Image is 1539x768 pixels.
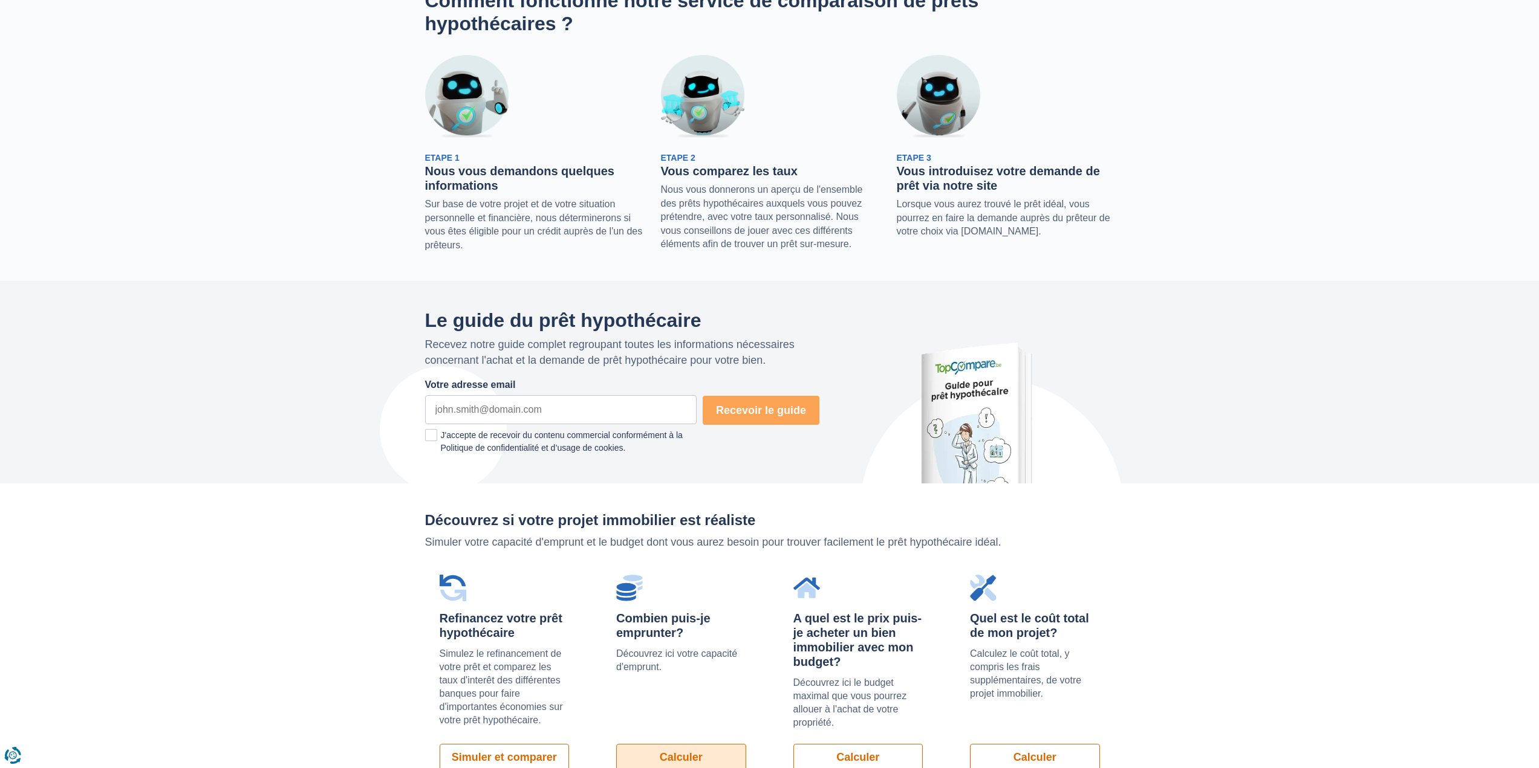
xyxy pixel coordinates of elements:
[970,647,1100,700] p: Calculez le coût total, y compris les frais supplémentaires, de votre projet immobilier.
[425,198,643,252] p: Sur base de votre projet et de votre situation personnelle et financière, nous déterminerons si v...
[703,396,819,425] button: Recevoir le guide
[616,647,746,674] p: Découvrez ici votre capacité d'emprunt.
[897,164,1114,193] h3: Vous introduisez votre demande de prêt via notre site
[897,55,980,138] img: Etape 3
[440,575,466,601] img: Refinancez votre prêt hypothécaire
[661,164,879,178] h3: Vous comparez les taux
[616,611,746,640] div: Combien puis-je emprunter?
[425,378,516,392] label: Votre adresse email
[425,55,509,138] img: Etape 1
[661,183,879,251] p: Nous vous donnerons un aperçu de l'ensemble des prêts hypothécaires auxquels vous pouvez prétendr...
[425,535,1114,550] p: Simuler votre capacité d'emprunt et le budget dont vous aurez besoin pour trouver facilement le p...
[793,575,820,601] img: A quel est le prix puis-je acheter un bien immobilier avec mon budget?
[661,153,695,163] span: Etape 2
[793,611,923,669] div: A quel est le prix puis-je acheter un bien immobilier avec mon budget?
[970,611,1100,640] div: Quel est le coût total de mon projet?
[440,647,570,727] p: Simulez le refinancement de votre prêt et comparez les taux d'interêt des différentes banques pou...
[440,611,570,640] div: Refinancez votre prêt hypothécaire
[909,335,1043,483] img: Le guide du prêt hypothécaire
[970,575,997,601] img: Quel est le coût total de mon projet?
[425,153,460,163] span: Etape 1
[425,310,820,331] h2: Le guide du prêt hypothécaire
[425,512,1114,528] h2: Découvrez si votre projet immobilier est réaliste
[897,198,1114,238] p: Lorsque vous aurez trouvé le prêt idéal, vous pourrez en faire la demande auprès du prêteur de vo...
[616,575,643,601] img: Combien puis-je emprunter?
[897,153,931,163] span: Etape 3
[793,676,923,729] p: Découvrez ici le budget maximal que vous pourrez allouer à l'achat de votre propriété.
[425,395,697,424] input: john.smith@domain.com
[661,55,744,138] img: Etape 2
[425,164,643,193] h3: Nous vous demandons quelques informations
[425,337,820,368] p: Recevez notre guide complet regroupant toutes les informations nécessaires concernant l'achat et ...
[425,429,697,454] label: J'accepte de recevoir du contenu commercial conformément à la Politique de confidentialité et d’u...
